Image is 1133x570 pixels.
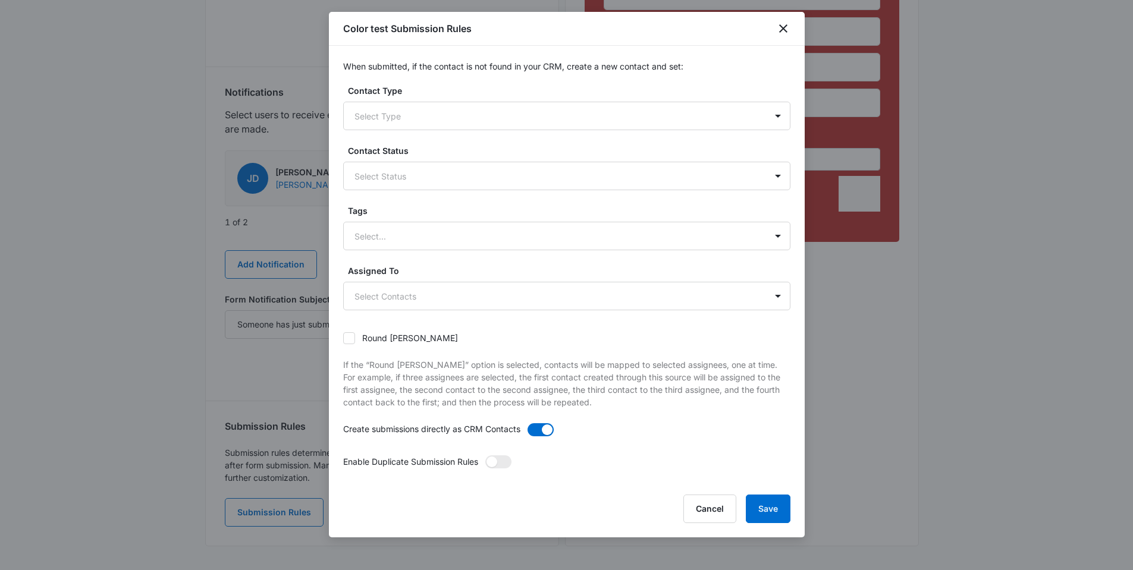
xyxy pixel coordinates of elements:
[343,358,790,408] p: If the “Round [PERSON_NAME]” option is selected, contacts will be mapped to selected assignees, o...
[343,423,520,435] p: Create submissions directly as CRM Contacts
[348,264,795,277] label: Assigned To
[776,21,790,36] button: close
[147,442,277,471] input: Country
[235,530,387,565] iframe: reCAPTCHA
[348,144,795,157] label: Contact Status
[343,332,458,344] label: Round [PERSON_NAME]
[147,407,277,435] input: State
[746,495,790,523] button: Save
[343,21,472,36] h1: Color test Submission Rules
[683,495,736,523] button: Cancel
[343,60,790,73] p: When submitted, if the contact is not found in your CRM, create a new contact and set:
[348,204,795,217] label: Tags
[343,455,478,468] p: Enable Duplicate Submission Rules
[8,542,37,552] span: Submit
[348,84,795,97] label: Contact Type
